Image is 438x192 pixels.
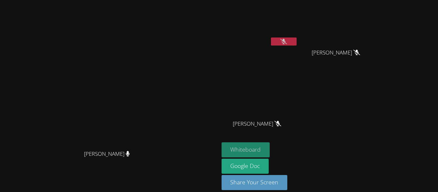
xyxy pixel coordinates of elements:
span: [PERSON_NAME] [84,149,130,159]
button: Whiteboard [222,142,270,157]
span: [PERSON_NAME] [312,48,360,57]
a: Google Doc [222,159,269,174]
span: [PERSON_NAME] [233,119,281,129]
button: Share Your Screen [222,175,288,190]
